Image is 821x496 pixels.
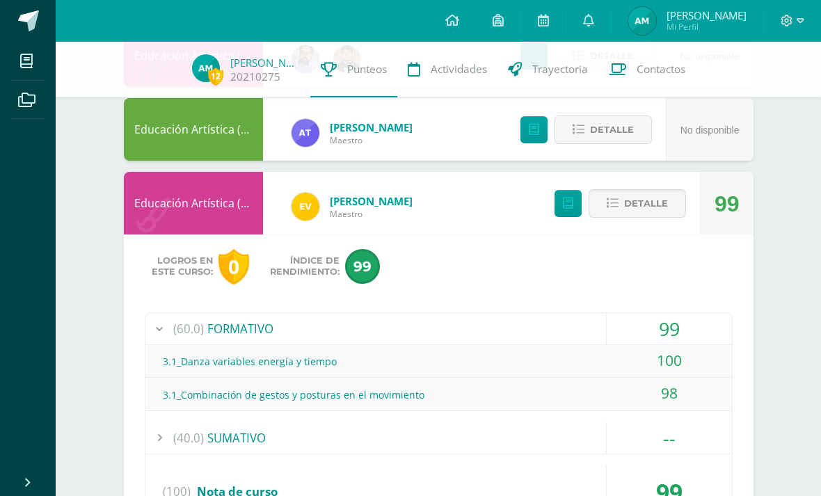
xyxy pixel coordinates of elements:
div: FORMATIVO [145,313,732,344]
a: Punteos [310,42,397,97]
span: Trayectoria [532,62,588,77]
span: Logros en este curso: [152,255,213,278]
div: 100 [607,345,732,376]
span: Maestro [330,134,413,146]
span: [PERSON_NAME] [330,120,413,134]
span: [PERSON_NAME] [667,8,747,22]
button: Detalle [589,189,686,218]
span: Mi Perfil [667,21,747,33]
a: Actividades [397,42,497,97]
img: 383db5ddd486cfc25017fad405f5d727.png [292,193,319,221]
img: e0d417c472ee790ef5578283e3430836.png [292,119,319,147]
span: Actividades [431,62,487,77]
a: [PERSON_NAME] [230,56,300,70]
span: Detalle [624,191,668,216]
span: (60.0) [173,313,204,344]
img: dd74073e1ceb608b178861522878e826.png [192,54,220,82]
a: 20210275 [230,70,280,84]
span: Detalle [590,117,634,143]
span: [PERSON_NAME] [330,194,413,208]
div: SUMATIVO [145,422,732,454]
div: 0 [218,249,249,285]
div: 98 [607,378,732,409]
span: No disponible [680,125,740,136]
div: 3.1_Combinación de gestos y posturas en el movimiento [145,379,732,410]
button: Detalle [555,115,652,144]
span: Índice de Rendimiento: [270,255,340,278]
div: 99 [715,173,740,235]
span: Contactos [637,62,685,77]
span: 99 [345,249,380,284]
a: Trayectoria [497,42,598,97]
span: 12 [208,67,223,85]
span: (40.0) [173,422,204,454]
div: 99 [607,313,732,344]
div: 3.1_Danza variables energía y tiempo [145,346,732,377]
div: -- [607,422,732,454]
div: Educación Artística (Artes Visuales) [124,98,263,161]
img: dd74073e1ceb608b178861522878e826.png [628,7,656,35]
span: Punteos [347,62,387,77]
span: Maestro [330,208,413,220]
a: Contactos [598,42,696,97]
div: Educación Artística (Danza) [124,172,263,234]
